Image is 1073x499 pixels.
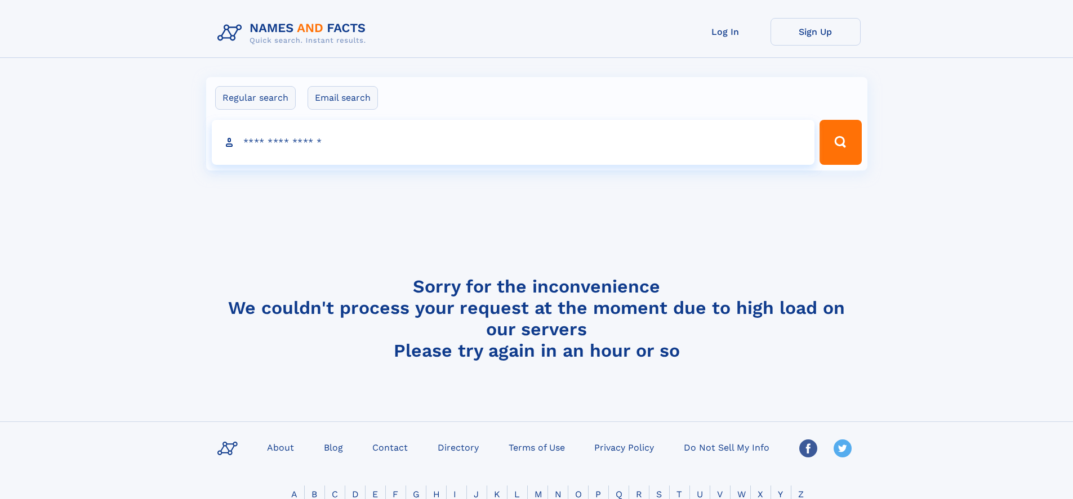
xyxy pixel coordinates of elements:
a: Directory [433,439,483,455]
a: Contact [368,439,412,455]
a: Terms of Use [504,439,569,455]
label: Regular search [215,86,296,110]
button: Search Button [820,120,861,165]
label: Email search [308,86,378,110]
a: Do Not Sell My Info [679,439,774,455]
a: Privacy Policy [590,439,658,455]
a: Sign Up [771,18,861,46]
a: Blog [319,439,348,455]
img: Twitter [834,439,852,457]
img: Facebook [799,439,817,457]
img: Logo Names and Facts [213,18,375,48]
input: search input [212,120,815,165]
a: About [262,439,299,455]
h4: Sorry for the inconvenience We couldn't process your request at the moment due to high load on ou... [213,276,861,361]
a: Log In [680,18,771,46]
